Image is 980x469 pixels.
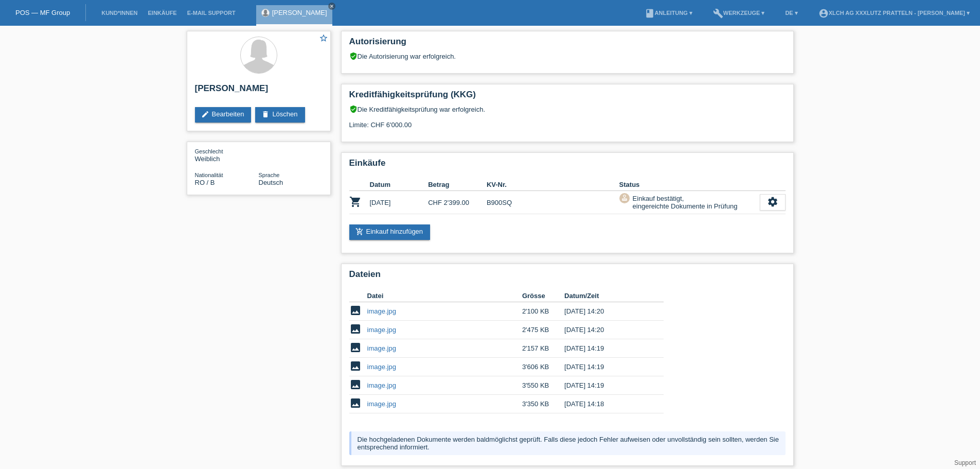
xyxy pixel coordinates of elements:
span: Nationalität [195,172,223,178]
i: account_circle [818,8,829,19]
i: book [645,8,655,19]
a: add_shopping_cartEinkauf hinzufügen [349,224,431,240]
i: image [349,360,362,372]
i: POSP00028389 [349,196,362,208]
a: E-Mail Support [182,10,241,16]
a: Einkäufe [142,10,182,16]
h2: Kreditfähigkeitsprüfung (KKG) [349,90,786,105]
a: Kund*innen [96,10,142,16]
a: [PERSON_NAME] [272,9,327,16]
div: Die Kreditfähigkeitsprüfung war erfolgreich. Limite: CHF 6'000.00 [349,105,786,136]
i: approval [621,194,628,201]
td: [DATE] 14:18 [564,395,649,413]
i: image [349,304,362,317]
td: [DATE] 14:19 [564,358,649,376]
span: Geschlecht [195,148,223,154]
td: 3'550 KB [522,376,564,395]
th: Status [619,179,760,191]
a: close [328,3,335,10]
a: buildWerkzeuge ▾ [708,10,770,16]
td: [DATE] 14:19 [564,376,649,395]
td: [DATE] 14:20 [564,321,649,339]
td: 2'100 KB [522,302,564,321]
i: edit [201,110,209,118]
span: Deutsch [259,179,283,186]
i: image [349,323,362,335]
th: Datei [367,290,522,302]
a: editBearbeiten [195,107,252,123]
i: build [713,8,723,19]
div: Weiblich [195,147,259,163]
th: Betrag [428,179,487,191]
a: image.jpg [367,326,396,334]
td: 3'350 KB [522,395,564,413]
i: verified_user [349,52,358,60]
i: image [349,397,362,409]
h2: [PERSON_NAME] [195,83,323,99]
th: Grösse [522,290,564,302]
th: Datum/Zeit [564,290,649,302]
i: add_shopping_cart [355,228,364,236]
a: bookAnleitung ▾ [639,10,698,16]
td: 2'157 KB [522,339,564,358]
td: B900SQ [487,191,619,214]
i: settings [767,196,778,207]
i: star_border [319,33,328,43]
a: POS — MF Group [15,9,70,16]
a: image.jpg [367,400,396,408]
th: KV-Nr. [487,179,619,191]
span: Rumänien / B / 20.04.2010 [195,179,215,186]
i: image [349,378,362,391]
a: image.jpg [367,363,396,371]
a: deleteLöschen [255,107,305,123]
h2: Einkäufe [349,158,786,173]
span: Sprache [259,172,280,178]
a: star_border [319,33,328,44]
td: CHF 2'399.00 [428,191,487,214]
h2: Dateien [349,269,786,285]
td: 2'475 KB [522,321,564,339]
i: close [329,4,334,9]
th: Datum [370,179,429,191]
td: [DATE] 14:20 [564,302,649,321]
td: [DATE] [370,191,429,214]
i: delete [261,110,270,118]
a: image.jpg [367,344,396,352]
div: Die hochgeladenen Dokumente werden baldmöglichst geprüft. Falls diese jedoch Fehler aufweisen ode... [349,431,786,455]
div: Einkauf bestätigt, eingereichte Dokumente in Prüfung [630,193,738,212]
i: image [349,341,362,354]
a: Support [954,459,976,466]
td: [DATE] 14:19 [564,339,649,358]
i: verified_user [349,105,358,113]
a: account_circleXLCH AG XXXLutz Pratteln - [PERSON_NAME] ▾ [813,10,975,16]
td: 3'606 KB [522,358,564,376]
a: image.jpg [367,381,396,389]
a: image.jpg [367,307,396,315]
div: Die Autorisierung war erfolgreich. [349,52,786,60]
h2: Autorisierung [349,37,786,52]
a: DE ▾ [780,10,803,16]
